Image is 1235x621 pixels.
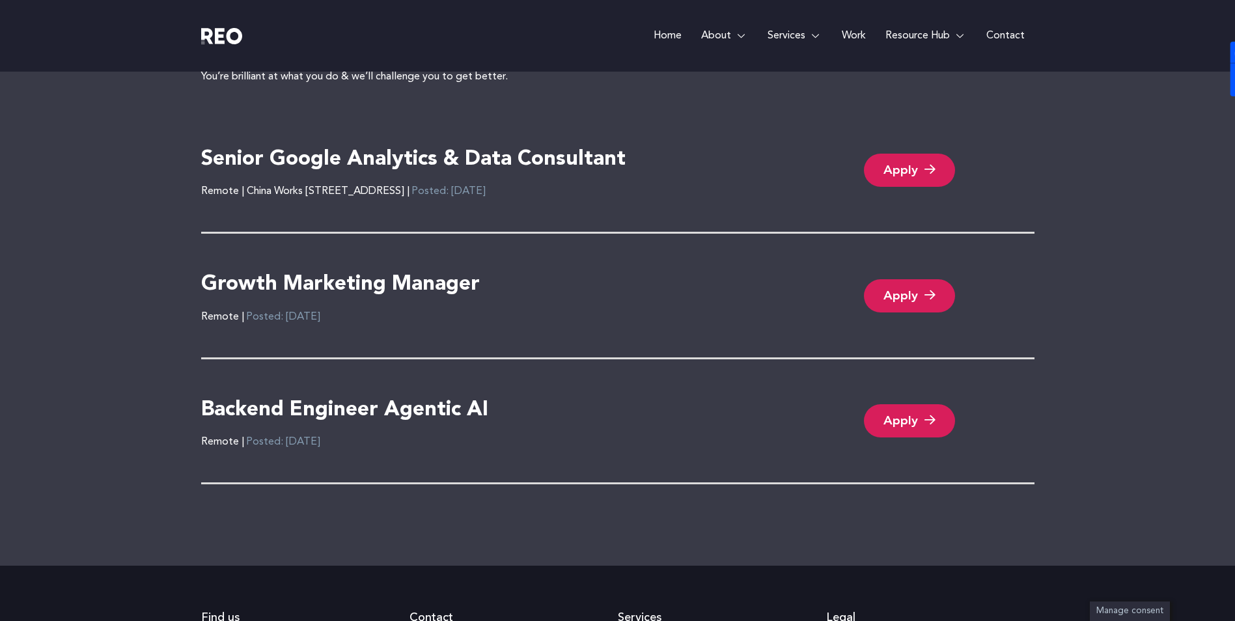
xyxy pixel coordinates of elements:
[1096,607,1163,615] span: Manage consent
[201,184,486,199] div: Remote | China Works [STREET_ADDRESS] |
[864,279,955,312] a: Apply
[201,434,320,450] div: Remote |
[201,397,488,424] h4: Backend Engineer Agentic AI
[201,309,320,325] div: Remote |
[409,186,486,197] span: Posted: [DATE]
[864,404,955,437] a: Apply
[201,271,480,299] h4: Growth Marketing Manager
[201,68,1034,86] p: You’re brilliant at what you do & we’ll challenge you to get better.
[201,146,626,174] h4: Senior Google Analytics & Data Consultant
[201,266,480,309] a: Growth Marketing Manager
[244,437,320,447] span: Posted: [DATE]
[201,141,626,184] a: Senior Google Analytics & Data Consultant
[244,312,320,322] span: Posted: [DATE]
[201,392,488,435] a: Backend Engineer Agentic AI
[864,154,955,187] a: Apply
